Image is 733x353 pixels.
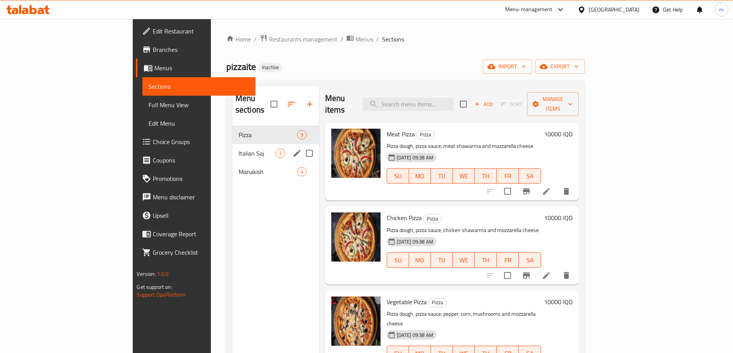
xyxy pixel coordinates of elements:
span: Select all sections [266,96,282,112]
span: TU [434,255,450,266]
span: Grocery Checklist [153,248,249,257]
span: Sections [382,35,404,44]
div: items [276,149,285,158]
button: SA [519,168,541,184]
button: MO [409,252,431,268]
div: Inactive [259,63,282,72]
span: Menus [154,63,249,73]
span: SU [390,171,406,182]
span: Manage items [533,94,573,114]
span: Coverage Report [153,229,249,239]
span: SA [522,255,538,266]
button: SU [387,168,409,184]
span: MO [412,171,428,182]
img: Meat Pizza [331,129,381,178]
span: Meat Pizza [387,128,415,140]
li: / [376,35,379,44]
span: Pizza [424,214,441,223]
span: [DATE] 09:38 AM [394,154,436,161]
div: items [297,167,307,176]
span: Select to update [499,183,516,199]
p: Pizza dough, pizza sauce, pepper, corn, mushrooms and mozzarella cheese [387,309,541,328]
button: export [535,60,585,74]
span: Select section first [496,98,527,110]
li: / [341,35,343,44]
nav: breadcrumb [226,34,585,44]
p: Pizza dough, pizza sauce, meat shawarma and mozzarella cheese [387,141,541,151]
span: Inactive [259,64,282,71]
span: Restaurants management [269,35,337,44]
a: Coverage Report [136,225,255,243]
span: Italian Saj [239,149,276,158]
span: Pizza [417,130,434,139]
button: TH [475,252,497,268]
span: TU [434,171,450,182]
span: 1.0.0 [157,269,169,279]
div: items [297,130,307,139]
div: Pizza [423,214,442,223]
span: Manakish [239,167,297,176]
button: WE [453,168,475,184]
span: [DATE] 09:38 AM [394,331,436,339]
span: Choice Groups [153,137,249,146]
button: delete [557,266,576,285]
button: TH [475,168,497,184]
a: Edit Menu [142,114,255,133]
button: MO [409,168,431,184]
img: Vegetable Pizza [331,297,381,346]
span: TH [478,171,494,182]
a: Edit menu item [542,187,551,196]
span: Pizza [429,298,446,307]
span: Promotions [153,174,249,183]
h6: 10000 IQD [544,129,573,139]
p: Pizza dough, pizza sauce, chicken shawarma and mozzarella cheese [387,225,541,235]
div: Pizza [416,130,435,139]
span: m [719,5,724,14]
span: WE [456,171,472,182]
a: Choice Groups [136,133,255,151]
button: edit [291,147,303,159]
span: SA [522,171,538,182]
a: Grocery Checklist [136,243,255,262]
span: Chicken Pizza [387,212,422,224]
div: Menu-management [505,5,553,14]
button: SU [387,252,409,268]
button: Branch-specific-item [517,182,536,201]
a: Menu disclaimer [136,188,255,206]
h6: 10000 IQD [544,212,573,223]
button: Branch-specific-item [517,266,536,285]
span: Pizza [239,130,297,139]
span: Full Menu View [149,100,249,109]
span: TH [478,255,494,266]
nav: Menu sections [232,123,319,184]
span: pizzaite [226,58,256,75]
span: Get support on: [137,282,172,292]
div: Manakish4 [232,162,319,181]
button: Add [471,98,496,110]
button: import [483,60,532,74]
span: export [541,62,579,71]
button: WE [453,252,475,268]
img: Chicken Pizza [331,212,381,262]
button: TU [431,252,453,268]
span: Add [473,100,494,109]
a: Branches [136,40,255,59]
a: Menus [136,59,255,77]
h6: 10000 IQD [544,297,573,307]
a: Sections [142,77,255,96]
span: Select section [455,96,471,112]
span: MO [412,255,428,266]
a: Edit Restaurant [136,22,255,40]
button: TU [431,168,453,184]
span: Edit Menu [149,119,249,128]
span: Vegetable Pizza [387,296,427,308]
h2: Menu items [325,93,354,116]
span: Edit Restaurant [153,27,249,36]
div: Pizza9 [232,126,319,144]
span: 2 [276,150,285,157]
span: Branches [153,45,249,54]
span: 4 [297,168,306,176]
a: Full Menu View [142,96,255,114]
input: search [363,98,454,111]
